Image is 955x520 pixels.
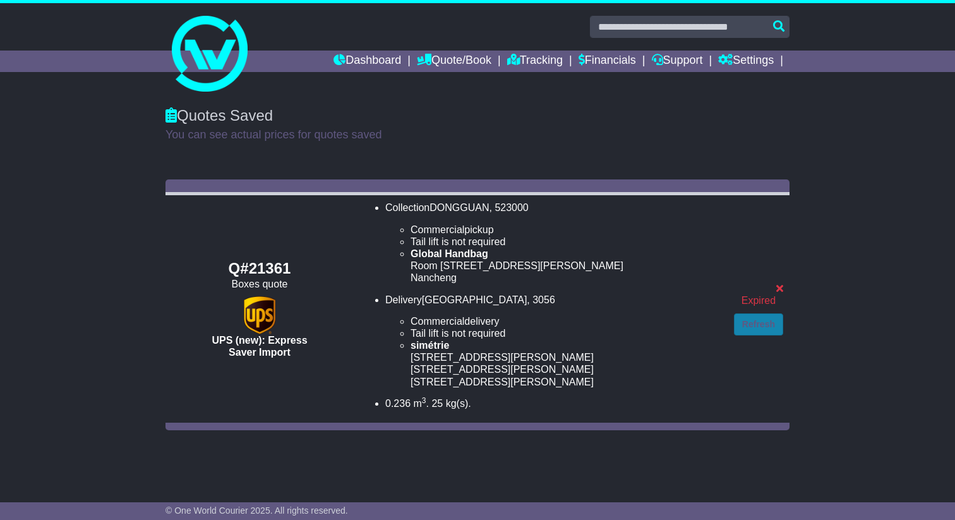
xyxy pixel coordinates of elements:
span: Commercial [411,224,464,235]
a: Support [652,51,703,72]
a: Financials [579,51,636,72]
span: 0.236 [385,398,411,409]
li: pickup [411,224,721,236]
a: Refresh [734,313,783,336]
div: Boxes quote [172,278,347,290]
img: UPS (new): Express Saver Import [244,296,275,334]
div: [STREET_ADDRESS][PERSON_NAME] [411,351,721,363]
li: Collection [385,202,721,284]
span: , 523000 [489,202,528,213]
p: You can see actual prices for quotes saved [165,128,790,142]
a: Dashboard [333,51,401,72]
span: , 3056 [527,294,555,305]
a: Quote/Book [417,51,491,72]
div: Nancheng [411,272,721,284]
li: Tail lift is not required [411,327,721,339]
div: [STREET_ADDRESS][PERSON_NAME] [411,376,721,388]
div: Room [STREET_ADDRESS][PERSON_NAME] [411,260,721,272]
div: Expired [734,294,783,306]
li: Tail lift is not required [411,236,721,248]
a: Tracking [507,51,563,72]
span: © One World Courier 2025. All rights reserved. [165,505,348,516]
span: kg(s). [446,398,471,409]
a: Settings [718,51,774,72]
span: [GEOGRAPHIC_DATA] [422,294,527,305]
li: Delivery [385,294,721,388]
div: simétrie [411,339,721,351]
span: DONGGUAN [429,202,489,213]
sup: 3 [422,396,426,405]
span: m . [413,398,428,409]
div: Global Handbag [411,248,721,260]
span: UPS (new): Express Saver Import [212,335,307,358]
div: Quotes Saved [165,107,790,125]
li: delivery [411,315,721,327]
div: [STREET_ADDRESS][PERSON_NAME] [411,363,721,375]
div: Q#21361 [172,260,347,278]
span: Commercial [411,316,464,327]
span: 25 [431,398,443,409]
